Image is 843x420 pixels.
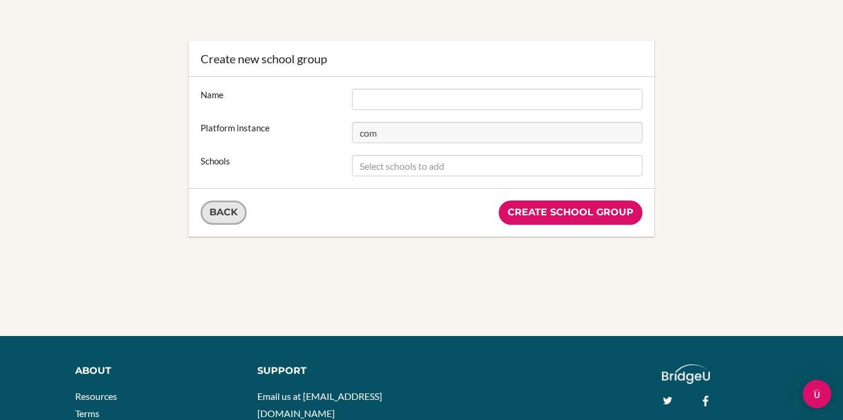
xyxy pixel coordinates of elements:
[195,155,346,167] label: Schools
[75,408,99,419] a: Terms
[257,364,412,378] div: Support
[803,380,831,408] div: Open Intercom Messenger
[499,201,642,225] button: Create school group
[75,364,240,378] div: About
[201,53,643,64] div: Create new school group
[201,201,247,225] a: Back
[195,122,346,134] label: Platform instance
[352,155,643,176] input: Select schools to add
[257,390,382,419] a: Email us at [EMAIL_ADDRESS][DOMAIN_NAME]
[195,89,346,101] label: Name
[75,390,117,402] a: Resources
[662,364,710,384] img: logo_white@2x-f4f0deed5e89b7ecb1c2cc34c3e3d731f90f0f143d5ea2071677605dd97b5244.png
